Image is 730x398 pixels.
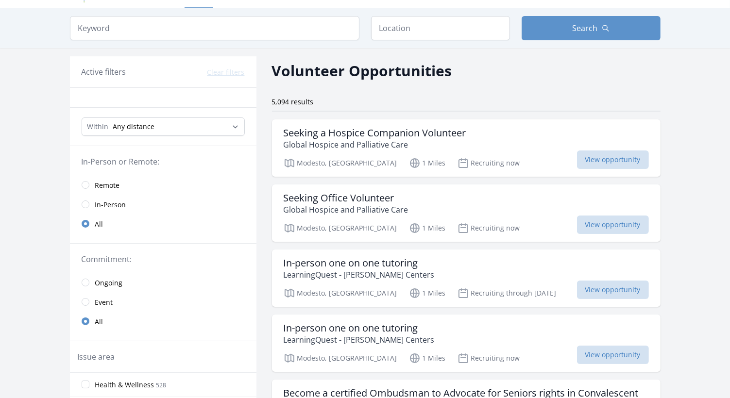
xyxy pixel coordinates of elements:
button: Clear filters [207,67,245,77]
span: All [95,219,103,229]
span: Remote [95,181,120,190]
span: View opportunity [577,150,649,169]
p: 1 Miles [409,157,446,169]
h3: In-person one on one tutoring [284,257,435,269]
span: View opportunity [577,216,649,234]
a: Ongoing [70,273,256,292]
input: Health & Wellness 528 [82,381,89,388]
p: LearningQuest - [PERSON_NAME] Centers [284,269,435,281]
p: 1 Miles [409,352,446,364]
p: Recruiting now [458,157,520,169]
a: Seeking Office Volunteer Global Hospice and Palliative Care Modesto, [GEOGRAPHIC_DATA] 1 Miles Re... [272,184,661,242]
a: Event [70,292,256,312]
legend: In-Person or Remote: [82,156,245,167]
p: Recruiting through [DATE] [458,287,557,299]
p: Global Hospice and Palliative Care [284,139,466,150]
h3: Seeking a Hospice Companion Volunteer [284,127,466,139]
p: Modesto, [GEOGRAPHIC_DATA] [284,157,397,169]
a: In-Person [70,195,256,214]
p: LearningQuest - [PERSON_NAME] Centers [284,334,435,346]
p: Global Hospice and Palliative Care [284,204,408,216]
a: All [70,214,256,233]
h2: Volunteer Opportunities [272,60,452,82]
a: In-person one on one tutoring LearningQuest - [PERSON_NAME] Centers Modesto, [GEOGRAPHIC_DATA] 1 ... [272,315,661,372]
p: Recruiting now [458,222,520,234]
a: Seeking a Hospice Companion Volunteer Global Hospice and Palliative Care Modesto, [GEOGRAPHIC_DAT... [272,119,661,177]
h3: Active filters [82,66,126,78]
span: Event [95,298,113,307]
span: 5,094 results [272,97,314,106]
legend: Issue area [78,351,115,363]
p: Recruiting now [458,352,520,364]
p: 1 Miles [409,287,446,299]
p: 1 Miles [409,222,446,234]
h3: In-person one on one tutoring [284,322,435,334]
button: Search [522,16,661,40]
span: Search [573,22,598,34]
a: Remote [70,175,256,195]
span: Health & Wellness [95,380,154,390]
span: View opportunity [577,281,649,299]
a: All [70,312,256,331]
input: Keyword [70,16,359,40]
span: In-Person [95,200,126,210]
input: Location [371,16,510,40]
span: 528 [156,381,167,389]
span: View opportunity [577,346,649,364]
p: Modesto, [GEOGRAPHIC_DATA] [284,222,397,234]
select: Search Radius [82,117,245,136]
legend: Commitment: [82,253,245,265]
span: All [95,317,103,327]
h3: Seeking Office Volunteer [284,192,408,204]
a: In-person one on one tutoring LearningQuest - [PERSON_NAME] Centers Modesto, [GEOGRAPHIC_DATA] 1 ... [272,249,661,307]
p: Modesto, [GEOGRAPHIC_DATA] [284,287,397,299]
span: Ongoing [95,278,123,288]
p: Modesto, [GEOGRAPHIC_DATA] [284,352,397,364]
